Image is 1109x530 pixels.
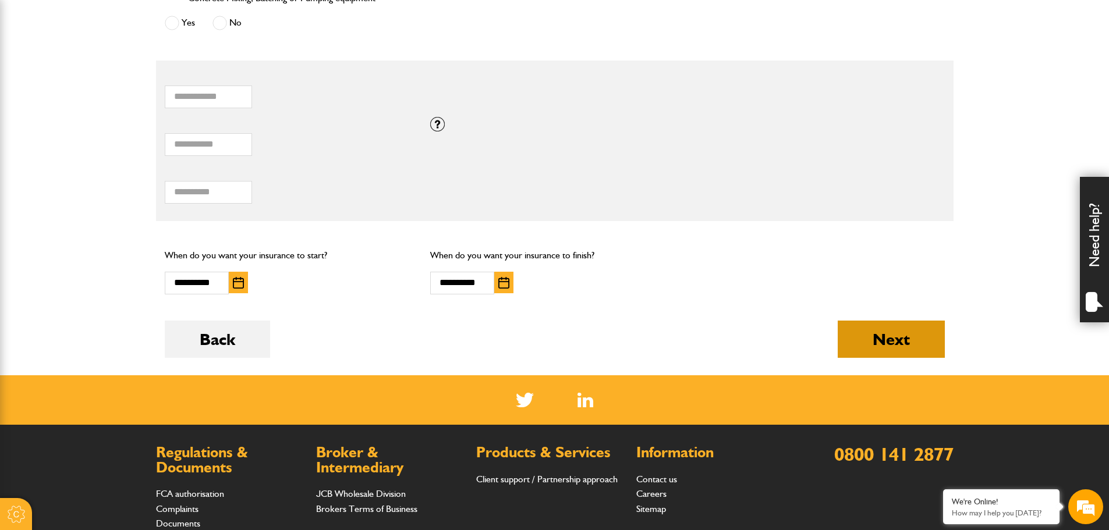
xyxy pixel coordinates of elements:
a: Brokers Terms of Business [316,503,417,514]
h2: Regulations & Documents [156,445,304,475]
img: Linked In [577,393,593,407]
button: Back [165,321,270,358]
input: Enter your last name [15,108,212,133]
div: Minimize live chat window [191,6,219,34]
div: We're Online! [952,497,1051,507]
a: Sitemap [636,503,666,514]
a: JCB Wholesale Division [316,488,406,499]
label: No [212,16,242,30]
a: Client support / Partnership approach [476,474,618,485]
button: Next [838,321,945,358]
h2: Broker & Intermediary [316,445,465,475]
a: 0800 141 2877 [834,443,954,465]
div: Chat with us now [61,65,196,80]
a: Contact us [636,474,677,485]
img: d_20077148190_company_1631870298795_20077148190 [20,65,49,81]
input: Enter your phone number [15,176,212,202]
a: Careers [636,488,667,499]
h2: Information [636,445,785,460]
div: Need help? [1080,177,1109,322]
img: Choose date [233,277,244,289]
label: Yes [165,16,195,30]
a: LinkedIn [577,393,593,407]
a: Complaints [156,503,199,514]
img: Twitter [516,393,534,407]
p: How may I help you today? [952,508,1051,517]
a: Documents [156,518,200,529]
textarea: Type your message and hit 'Enter' [15,211,212,348]
input: Enter your email address [15,142,212,168]
p: When do you want your insurance to finish? [430,248,679,263]
em: Start Chat [158,358,211,374]
h2: Products & Services [476,445,625,460]
a: FCA authorisation [156,488,224,499]
p: When do you want your insurance to start? [165,248,413,263]
img: Choose date [498,277,509,289]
